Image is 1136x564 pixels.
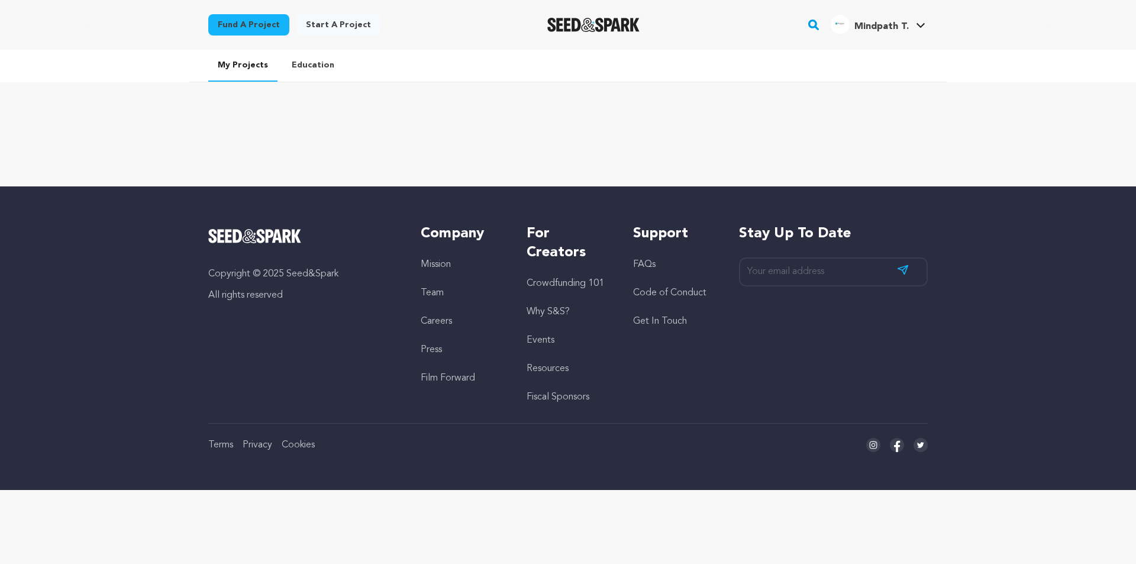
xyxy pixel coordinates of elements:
[208,229,397,243] a: Seed&Spark Homepage
[421,345,442,354] a: Press
[527,279,604,288] a: Crowdfunding 101
[527,307,570,317] a: Why S&S?
[208,50,277,82] a: My Projects
[828,12,928,37] span: Mindpath T.'s Profile
[527,336,554,345] a: Events
[421,288,444,298] a: Team
[854,22,909,31] span: Mindpath T.
[547,18,640,32] img: Seed&Spark Logo Dark Mode
[547,18,640,32] a: Seed&Spark Homepage
[243,440,272,450] a: Privacy
[208,229,301,243] img: Seed&Spark Logo
[739,257,928,286] input: Your email address
[633,224,715,243] h5: Support
[421,317,452,326] a: Careers
[739,224,928,243] h5: Stay up to date
[208,267,397,281] p: Copyright © 2025 Seed&Spark
[633,288,706,298] a: Code of Conduct
[421,373,475,383] a: Film Forward
[633,317,687,326] a: Get In Touch
[282,440,315,450] a: Cookies
[527,392,589,402] a: Fiscal Sponsors
[296,14,380,36] a: Start a project
[633,260,656,269] a: FAQs
[421,224,503,243] h5: Company
[831,15,850,34] img: 8225429ba218f0cb.jpg
[831,15,909,34] div: Mindpath T.'s Profile
[527,364,569,373] a: Resources
[421,260,451,269] a: Mission
[828,12,928,34] a: Mindpath T.'s Profile
[208,288,397,302] p: All rights reserved
[527,224,609,262] h5: For Creators
[208,14,289,36] a: Fund a project
[208,440,233,450] a: Terms
[282,50,344,80] a: Education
